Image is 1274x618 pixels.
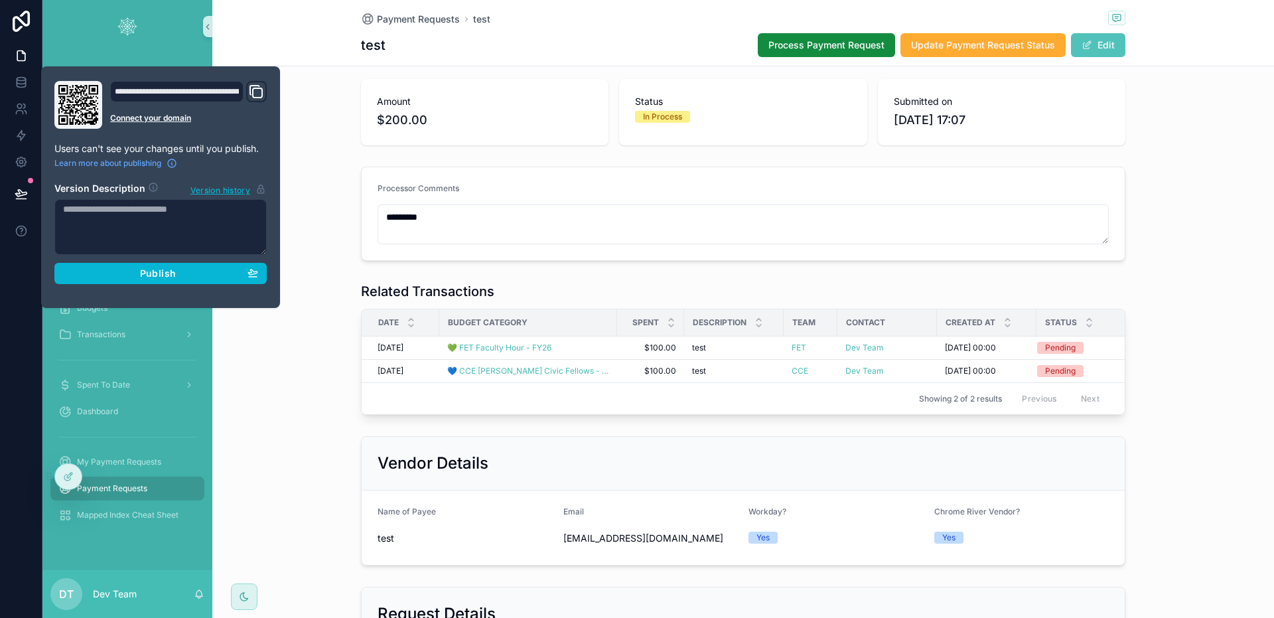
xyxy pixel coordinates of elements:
[692,343,776,353] a: test
[635,95,851,108] span: Status
[894,95,1109,108] span: Submitted on
[945,366,996,376] span: [DATE] 00:00
[563,506,584,516] span: Email
[50,296,204,320] a: Budgets
[792,317,815,328] span: Team
[447,366,609,376] a: 💙 CCE [PERSON_NAME] Civic Fellows - FY26
[945,366,1028,376] a: [DATE] 00:00
[378,366,431,376] a: [DATE]
[448,317,528,328] span: Budget Category
[77,406,118,417] span: Dashboard
[643,111,682,123] div: In Process
[1037,365,1120,377] a: Pending
[845,366,929,376] a: Dev Team
[93,587,137,601] p: Dev Team
[378,532,553,545] span: test
[377,95,593,108] span: Amount
[792,366,808,376] a: CCE
[900,33,1066,57] button: Update Payment Request Status
[1045,365,1076,377] div: Pending
[54,158,161,169] span: Learn more about publishing
[77,483,147,494] span: Payment Requests
[693,317,746,328] span: Description
[378,183,459,193] span: Processor Comments
[625,366,676,376] a: $100.00
[756,532,770,544] div: Yes
[1071,33,1125,57] button: Edit
[110,113,267,123] a: Connect your domain
[54,158,177,169] a: Learn more about publishing
[54,263,267,284] button: Publish
[846,317,885,328] span: Contact
[768,39,885,52] span: Process Payment Request
[378,453,488,474] h2: Vendor Details
[894,111,1109,129] span: [DATE] 17:07
[77,380,130,390] span: Spent To Date
[50,450,204,474] a: My Payment Requests
[50,400,204,424] a: Dashboard
[447,343,609,353] a: 💚 FET Faculty Hour - FY26
[50,323,204,347] a: Transactions
[945,343,996,353] span: [DATE] 00:00
[692,366,706,376] span: test
[792,366,829,376] a: CCE
[361,13,460,26] a: Payment Requests
[77,303,107,313] span: Budgets
[50,373,204,397] a: Spent To Date
[378,317,399,328] span: Date
[50,503,204,527] a: Mapped Index Cheat Sheet
[77,510,178,520] span: Mapped Index Cheat Sheet
[1037,342,1120,354] a: Pending
[945,343,1028,353] a: [DATE] 00:00
[692,343,706,353] span: test
[54,142,267,155] p: Users can't see your changes until you publish.
[942,532,955,544] div: Yes
[117,16,138,37] img: App logo
[377,111,593,129] span: $200.00
[625,343,676,353] span: $100.00
[378,343,403,353] span: [DATE]
[378,343,431,353] a: [DATE]
[845,343,884,353] a: Dev Team
[473,13,490,26] a: test
[54,182,145,196] h2: Version Description
[110,81,267,129] div: Domain and Custom Link
[447,343,551,353] a: 💚 FET Faculty Hour - FY26
[1045,317,1077,328] span: Status
[632,317,659,328] span: Spent
[748,506,786,516] span: Workday?
[361,282,494,301] h1: Related Transactions
[692,366,776,376] a: test
[934,506,1020,516] span: Chrome River Vendor?
[140,268,176,279] span: Publish
[758,33,895,57] button: Process Payment Request
[845,366,884,376] a: Dev Team
[792,343,829,353] a: FET
[378,506,436,516] span: Name of Payee
[919,394,1002,404] span: Showing 2 of 2 results
[190,183,250,196] span: Version history
[377,13,460,26] span: Payment Requests
[50,62,204,86] a: Home
[190,182,267,196] button: Version history
[77,457,161,467] span: My Payment Requests
[845,343,929,353] a: Dev Team
[911,39,1055,52] span: Update Payment Request Status
[59,586,74,602] span: DT
[1045,342,1076,354] div: Pending
[563,532,739,545] span: [EMAIL_ADDRESS][DOMAIN_NAME]
[946,317,995,328] span: Created at
[77,329,125,340] span: Transactions
[42,53,212,544] div: scrollable content
[50,477,204,501] a: Payment Requests
[792,343,806,353] a: FET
